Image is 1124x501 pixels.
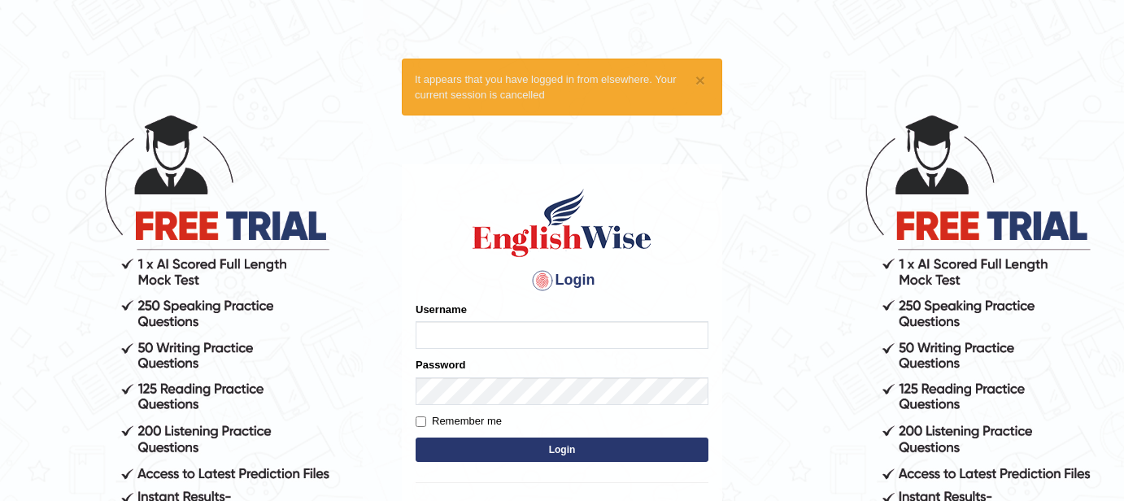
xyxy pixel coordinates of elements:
label: Password [416,357,465,372]
img: Logo of English Wise sign in for intelligent practice with AI [469,186,655,259]
label: Remember me [416,413,502,429]
label: Username [416,302,467,317]
button: Login [416,438,708,462]
div: It appears that you have logged in from elsewhere. Your current session is cancelled [402,59,722,115]
button: × [695,72,705,89]
h4: Login [416,268,708,294]
input: Remember me [416,416,426,427]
